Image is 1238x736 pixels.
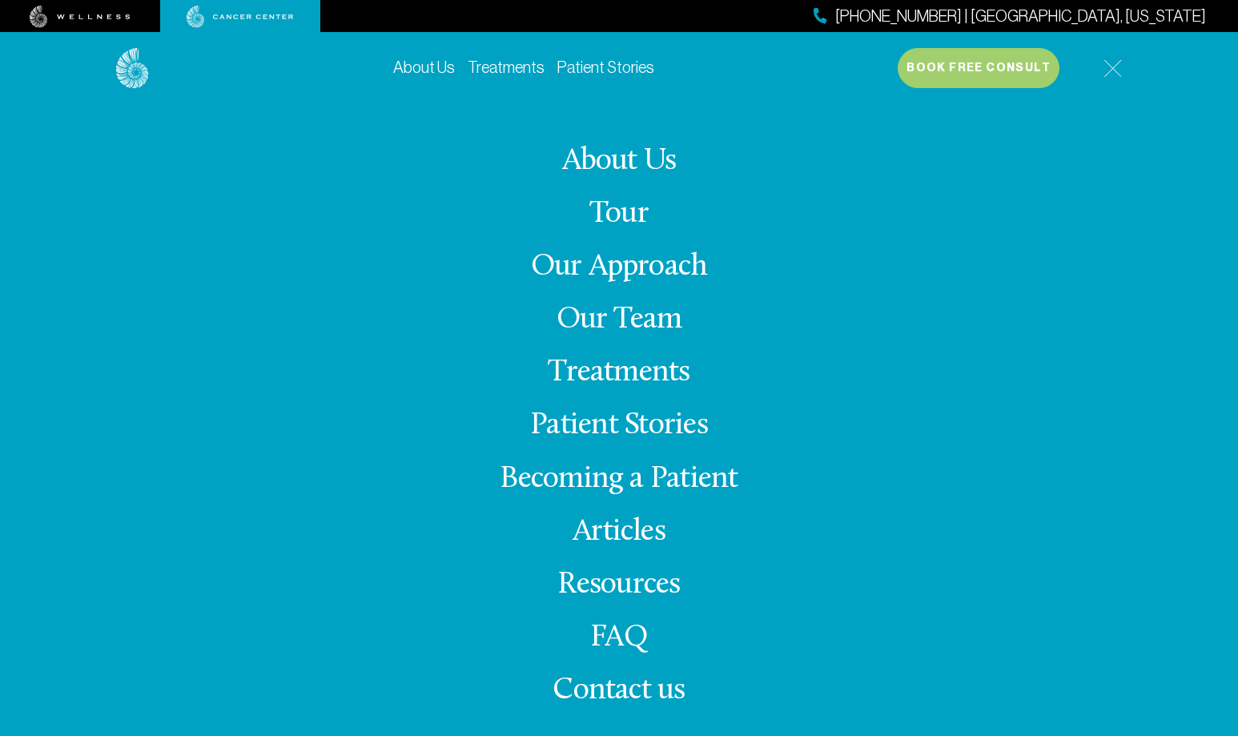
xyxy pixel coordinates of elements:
[548,357,689,388] a: Treatments
[468,58,545,76] a: Treatments
[30,6,131,28] img: wellness
[531,251,708,283] a: Our Approach
[573,517,665,548] a: Articles
[589,199,649,230] a: Tour
[187,6,294,28] img: cancer center
[590,622,648,654] a: FAQ
[553,675,685,706] span: Contact us
[530,410,708,441] a: Patient Stories
[557,58,654,76] a: Patient Stories
[500,464,738,495] a: Becoming a Patient
[562,146,677,177] a: About Us
[557,304,682,336] a: Our Team
[1103,59,1122,78] img: icon-hamburger
[835,5,1206,28] span: [PHONE_NUMBER] | [GEOGRAPHIC_DATA], [US_STATE]
[557,569,680,601] a: Resources
[814,5,1206,28] a: [PHONE_NUMBER] | [GEOGRAPHIC_DATA], [US_STATE]
[898,48,1059,88] button: Book Free Consult
[393,58,455,76] a: About Us
[116,48,149,89] img: logo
